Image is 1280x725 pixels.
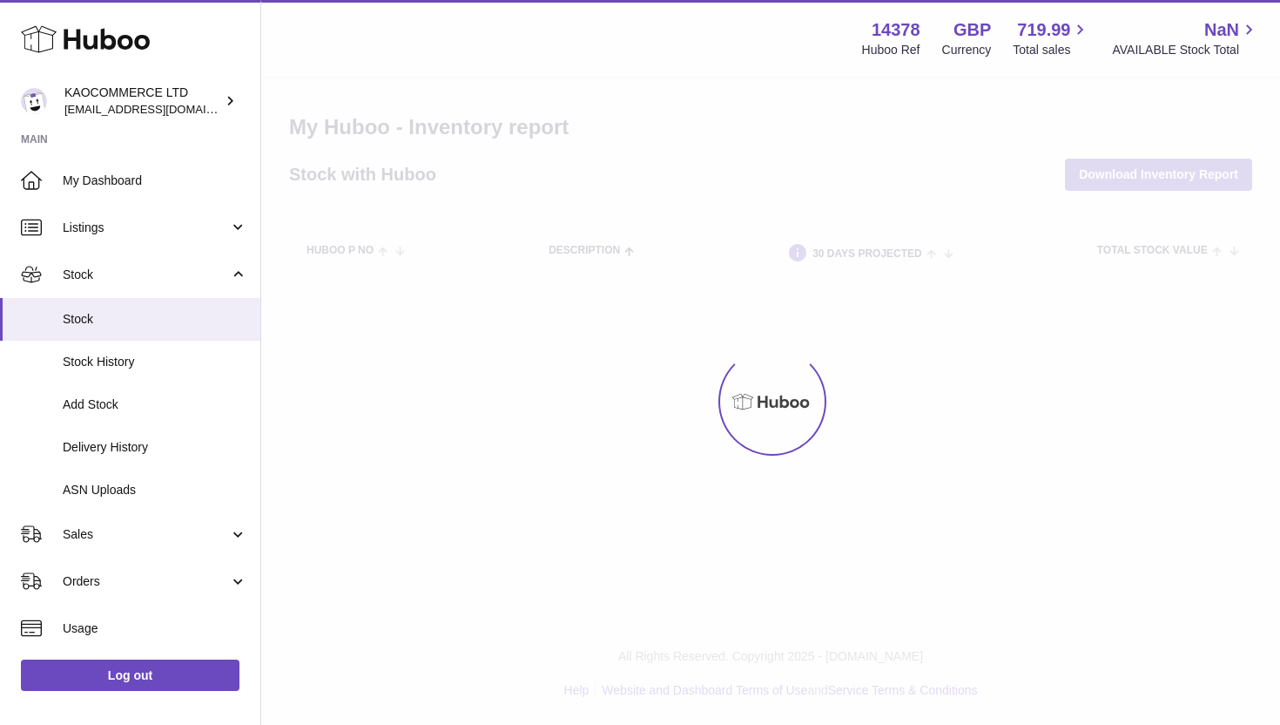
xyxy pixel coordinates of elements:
[63,620,247,637] span: Usage
[1013,42,1090,58] span: Total sales
[1112,42,1259,58] span: AVAILABLE Stock Total
[1013,18,1090,58] a: 719.99 Total sales
[63,354,247,370] span: Stock History
[63,482,247,498] span: ASN Uploads
[1112,18,1259,58] a: NaN AVAILABLE Stock Total
[21,88,47,114] img: hello@lunera.co.uk
[63,573,229,590] span: Orders
[953,18,991,42] strong: GBP
[63,439,247,456] span: Delivery History
[63,396,247,413] span: Add Stock
[1204,18,1239,42] span: NaN
[942,42,992,58] div: Currency
[1017,18,1070,42] span: 719.99
[63,267,229,283] span: Stock
[872,18,920,42] strong: 14378
[63,173,247,189] span: My Dashboard
[64,102,256,116] span: [EMAIL_ADDRESS][DOMAIN_NAME]
[64,85,221,118] div: KAOCOMMERCE LTD
[63,311,247,328] span: Stock
[862,42,920,58] div: Huboo Ref
[63,526,229,543] span: Sales
[63,220,229,236] span: Listings
[21,660,239,691] a: Log out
